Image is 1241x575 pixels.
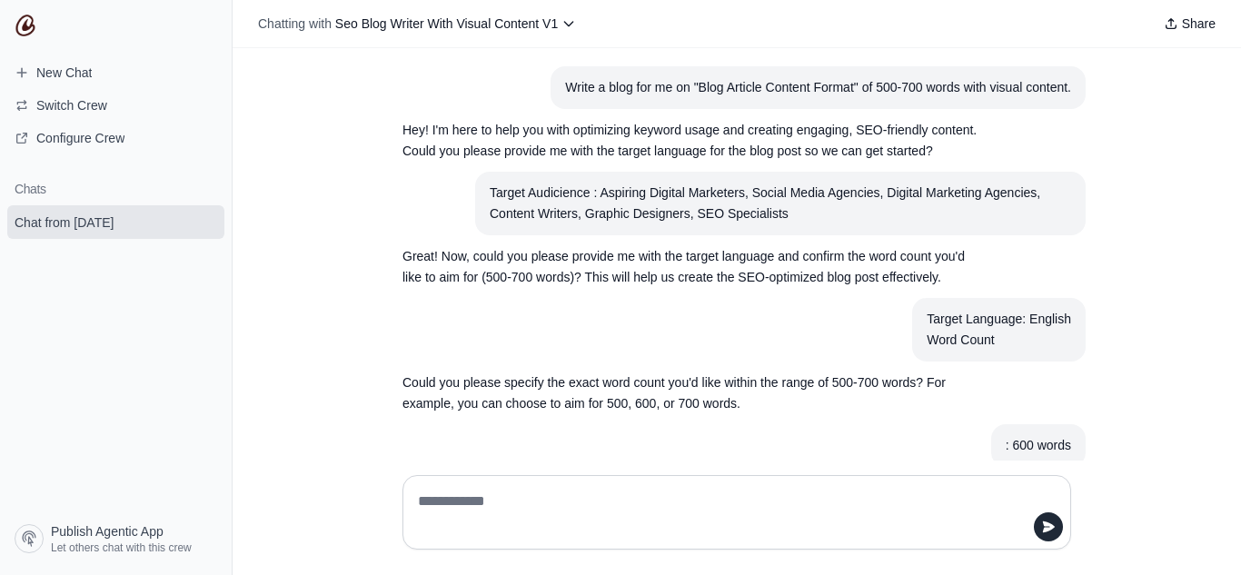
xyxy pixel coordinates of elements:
[388,235,998,299] section: Response
[475,172,1086,235] section: User message
[991,424,1086,467] section: User message
[551,66,1086,109] section: User message
[7,124,224,153] a: Configure Crew
[490,183,1071,224] div: Target Audicience : Aspiring Digital Marketers, Social Media Agencies, Digital Marketing Agencies...
[7,517,224,560] a: Publish Agentic App Let others chat with this crew
[258,15,332,33] span: Chatting with
[7,58,224,87] a: New Chat
[7,205,224,239] a: Chat from [DATE]
[1182,15,1216,33] span: Share
[927,309,1071,351] div: Target Language: English Word Count
[912,298,1086,362] section: User message
[1006,435,1071,456] div: : 600 words
[36,96,107,114] span: Switch Crew
[402,246,984,288] p: Great! Now, could you please provide me with the target language and confirm the word count you'd...
[388,109,998,173] section: Response
[36,64,92,82] span: New Chat
[251,11,583,36] button: Chatting with Seo Blog Writer With Visual Content V1
[7,91,224,120] button: Switch Crew
[388,362,998,425] section: Response
[565,77,1071,98] div: Write a blog for me on "Blog Article Content Format" of 500-700 words with visual content.
[402,120,984,162] p: Hey! I'm here to help you with optimizing keyword usage and creating engaging, SEO-friendly conte...
[36,129,124,147] span: Configure Crew
[15,15,36,36] img: CrewAI Logo
[402,372,984,414] p: Could you please specify the exact word count you'd like within the range of 500-700 words? For e...
[335,16,558,31] span: Seo Blog Writer With Visual Content V1
[1157,11,1223,36] button: Share
[51,540,192,555] span: Let others chat with this crew
[15,213,114,232] span: Chat from [DATE]
[51,522,164,540] span: Publish Agentic App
